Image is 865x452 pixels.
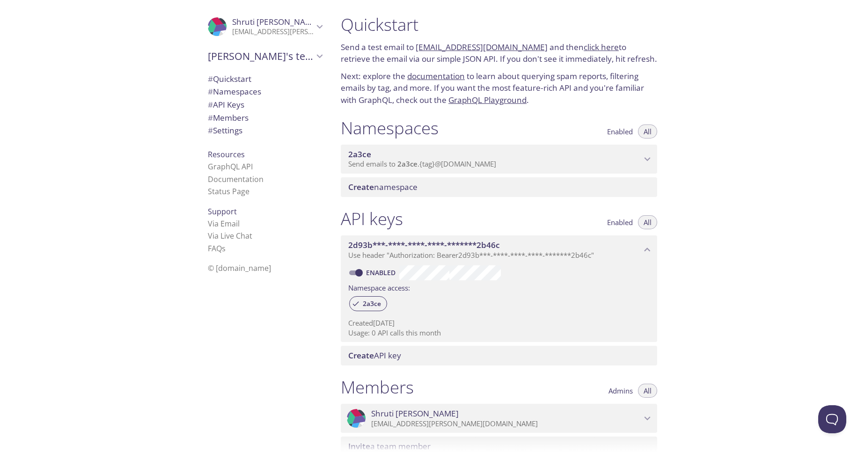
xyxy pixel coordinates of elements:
a: Documentation [208,174,264,184]
span: API key [348,350,401,361]
span: Settings [208,125,242,136]
div: API Keys [200,98,330,111]
div: Create namespace [341,177,657,197]
div: Team Settings [200,124,330,137]
span: Create [348,182,374,192]
span: Namespaces [208,86,261,97]
span: 2a3ce [397,159,418,168]
div: Create API Key [341,346,657,365]
h1: API keys [341,208,403,229]
span: namespace [348,182,418,192]
div: 2a3ce [349,296,387,311]
span: Support [208,206,237,217]
label: Namespace access: [348,280,410,294]
a: Status Page [208,186,249,197]
button: All [638,384,657,398]
span: # [208,125,213,136]
button: All [638,215,657,229]
span: # [208,99,213,110]
a: Enabled [365,268,399,277]
button: Enabled [601,124,638,139]
p: [EMAIL_ADDRESS][PERSON_NAME][DOMAIN_NAME] [232,27,314,36]
a: Via Email [208,219,240,229]
iframe: Help Scout Beacon - Open [818,405,846,433]
div: Shruti's team [200,44,330,68]
button: Admins [603,384,638,398]
h1: Members [341,377,414,398]
span: Shruti [PERSON_NAME] [371,408,459,419]
div: Members [200,111,330,124]
a: FAQ [208,243,226,254]
span: # [208,112,213,123]
a: documentation [407,71,465,81]
span: Members [208,112,249,123]
span: Resources [208,149,245,160]
h1: Namespaces [341,117,439,139]
p: Next: explore the to learn about querying spam reports, filtering emails by tag, and more. If you... [341,70,657,106]
p: [EMAIL_ADDRESS][PERSON_NAME][DOMAIN_NAME] [371,419,641,429]
div: 2a3ce namespace [341,145,657,174]
span: # [208,73,213,84]
span: 2a3ce [357,299,387,308]
span: API Keys [208,99,244,110]
button: All [638,124,657,139]
a: [EMAIL_ADDRESS][DOMAIN_NAME] [416,42,548,52]
span: Send emails to . {tag} @[DOMAIN_NAME] [348,159,496,168]
div: Shruti mokariya [200,11,330,42]
p: Created [DATE] [348,318,650,328]
span: © [DOMAIN_NAME] [208,263,271,273]
a: GraphQL Playground [448,95,527,105]
span: # [208,86,213,97]
a: GraphQL API [208,161,253,172]
div: Shruti mokariya [341,404,657,433]
div: Namespaces [200,85,330,98]
button: Enabled [601,215,638,229]
span: 2a3ce [348,149,371,160]
a: Via Live Chat [208,231,252,241]
h1: Quickstart [341,14,657,35]
p: Send a test email to and then to retrieve the email via our simple JSON API. If you don't see it ... [341,41,657,65]
span: Create [348,350,374,361]
p: Usage: 0 API calls this month [348,328,650,338]
a: click here [584,42,619,52]
div: Quickstart [200,73,330,86]
span: [PERSON_NAME]'s team [208,50,314,63]
span: Quickstart [208,73,251,84]
span: Shruti [PERSON_NAME] [232,16,320,27]
span: s [222,243,226,254]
